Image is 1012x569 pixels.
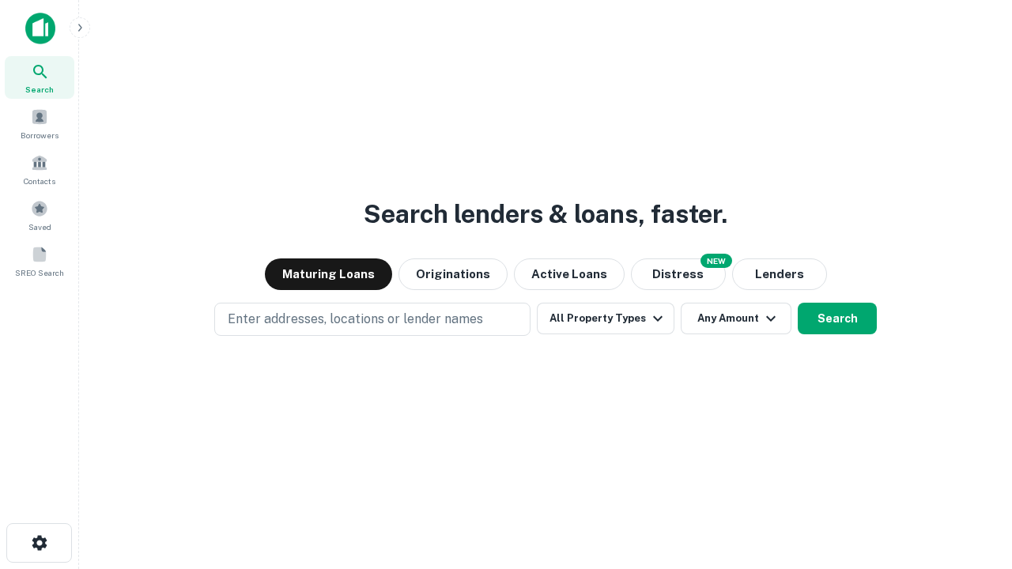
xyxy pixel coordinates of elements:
[25,13,55,44] img: capitalize-icon.png
[5,102,74,145] a: Borrowers
[364,195,727,233] h3: Search lenders & loans, faster.
[933,443,1012,518] iframe: Chat Widget
[537,303,674,334] button: All Property Types
[24,175,55,187] span: Contacts
[265,258,392,290] button: Maturing Loans
[214,303,531,336] button: Enter addresses, locations or lender names
[732,258,827,290] button: Lenders
[5,239,74,282] a: SREO Search
[28,220,51,233] span: Saved
[5,194,74,236] a: Saved
[681,303,791,334] button: Any Amount
[15,266,64,279] span: SREO Search
[5,56,74,99] a: Search
[398,258,508,290] button: Originations
[21,129,59,141] span: Borrowers
[798,303,877,334] button: Search
[631,258,726,290] button: Search distressed loans with lien and other non-mortgage details.
[25,83,54,96] span: Search
[5,148,74,190] a: Contacts
[700,254,732,268] div: NEW
[228,310,483,329] p: Enter addresses, locations or lender names
[514,258,625,290] button: Active Loans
